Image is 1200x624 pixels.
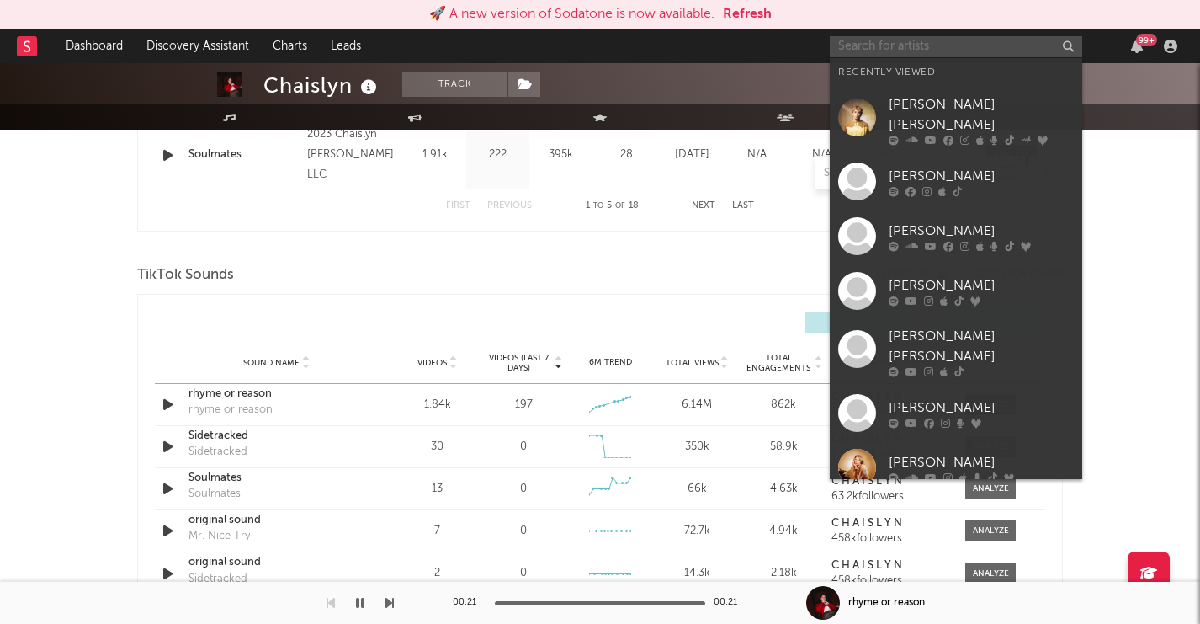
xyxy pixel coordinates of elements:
[889,95,1074,136] div: [PERSON_NAME] [PERSON_NAME]
[520,565,527,582] div: 0
[407,147,462,163] div: 1.91k
[889,452,1074,472] div: [PERSON_NAME]
[188,147,299,163] a: Soulmates
[723,4,772,24] button: Refresh
[429,4,714,24] div: 🚀 A new version of Sodatone is now available.
[1136,34,1157,46] div: 99 +
[263,72,381,99] div: Chaislyn
[848,595,925,611] div: rhyme or reason
[615,202,625,210] span: of
[534,147,588,163] div: 395k
[593,202,603,210] span: to
[520,523,527,540] div: 0
[597,147,656,163] div: 28
[565,196,658,216] div: 1 5 18
[319,29,373,63] a: Leads
[188,402,273,419] div: rhyme or reason
[487,201,532,211] button: Previous
[188,571,247,588] div: Sidetracked
[137,265,234,285] span: TikTok Sounds
[831,533,948,545] div: 458k followers
[729,147,785,163] div: N/A
[188,428,364,445] a: Sidetracked
[830,36,1082,57] input: Search for artists
[889,397,1074,418] div: [PERSON_NAME]
[54,29,135,63] a: Dashboard
[830,87,1082,154] a: [PERSON_NAME] [PERSON_NAME]
[417,358,447,368] span: Videos
[664,147,720,163] div: [DATE]
[520,439,527,456] div: 0
[398,523,476,540] div: 7
[831,575,948,587] div: 458k followers
[485,353,553,373] span: Videos (last 7 days)
[889,221,1074,241] div: [PERSON_NAME]
[815,167,993,180] input: Search by song name or URL
[794,147,850,163] div: N/A
[571,356,650,369] div: 6M Trend
[188,528,250,545] div: Mr. Nice Try
[188,486,241,503] div: Soulmates
[831,491,948,503] div: 63.2k followers
[658,523,736,540] div: 72.7k
[135,29,261,63] a: Discovery Assistant
[745,353,813,373] span: Total Engagements
[745,439,823,456] div: 58.9k
[520,481,527,498] div: 0
[188,386,364,403] a: rhyme or reason
[830,209,1082,264] a: [PERSON_NAME]
[261,29,319,63] a: Charts
[658,439,736,456] div: 350k
[398,565,476,582] div: 2
[830,264,1082,318] a: [PERSON_NAME]
[398,439,476,456] div: 30
[831,560,902,571] strong: C H A I S L Y N
[188,554,364,571] a: original sound
[830,318,1082,386] a: [PERSON_NAME] [PERSON_NAME]
[831,560,948,572] a: C H A I S L Y N
[745,397,823,413] div: 862k
[658,481,736,498] div: 66k
[666,358,719,368] span: Total Views
[1131,40,1143,53] button: 99+
[831,518,948,530] a: C H A I S L Y N
[830,154,1082,209] a: [PERSON_NAME]
[398,481,476,498] div: 13
[515,397,533,413] div: 197
[831,476,902,487] strong: C H A I S L Y N
[889,275,1074,296] div: [PERSON_NAME]
[830,440,1082,495] a: [PERSON_NAME]
[453,593,486,613] div: 00:21
[714,593,747,613] div: 00:21
[692,201,715,211] button: Next
[889,166,1074,186] div: [PERSON_NAME]
[838,62,1074,83] div: Recently Viewed
[188,470,364,487] a: Soulmates
[402,72,507,97] button: Track
[889,327,1074,367] div: [PERSON_NAME] [PERSON_NAME]
[398,397,476,413] div: 1.84k
[745,565,823,582] div: 2.18k
[745,523,823,540] div: 4.94k
[243,358,300,368] span: Sound Name
[816,317,894,328] span: UGC ( 10 )
[446,201,470,211] button: First
[658,565,736,582] div: 14.3k
[188,444,247,461] div: Sidetracked
[745,481,823,498] div: 4.63k
[805,312,919,333] button: UGC(10)
[831,518,902,529] strong: C H A I S L Y N
[188,512,364,529] a: original sound
[307,125,399,185] div: 2023 Chaislyn [PERSON_NAME] LLC
[470,147,525,163] div: 222
[830,386,1082,440] a: [PERSON_NAME]
[732,201,754,211] button: Last
[831,476,948,488] a: C H A I S L Y N
[658,397,736,413] div: 6.14M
